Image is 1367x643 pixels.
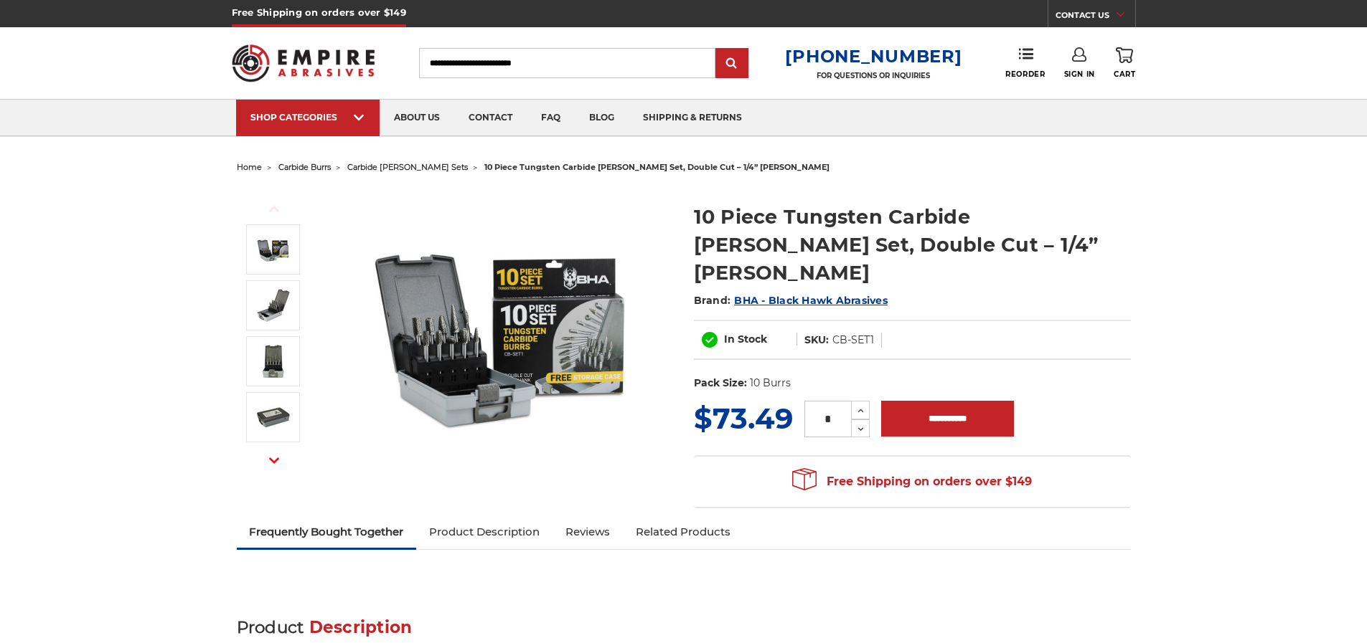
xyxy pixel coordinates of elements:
a: about us [380,100,454,136]
span: 10 piece tungsten carbide [PERSON_NAME] set, double cut – 1/4” [PERSON_NAME] [484,162,830,172]
a: blog [575,100,629,136]
span: Sign In [1064,70,1095,79]
img: carbide bit pack [255,343,291,379]
img: burs for metal grinding pack [255,399,291,435]
img: 10 piece tungsten carbide double cut burr kit [255,287,291,323]
span: Cart [1114,70,1135,79]
a: Reorder [1005,47,1045,78]
h1: 10 Piece Tungsten Carbide [PERSON_NAME] Set, Double Cut – 1/4” [PERSON_NAME] [694,203,1131,287]
span: Reorder [1005,70,1045,79]
span: Free Shipping on orders over $149 [792,467,1032,496]
a: contact [454,100,527,136]
a: carbide burrs [278,162,331,172]
a: CONTACT US [1056,7,1135,27]
span: Description [309,617,413,637]
a: Product Description [416,516,553,548]
a: BHA - Black Hawk Abrasives [734,294,888,307]
img: BHA Carbide Burr 10 Piece Set, Double Cut with 1/4" Shanks [360,188,647,475]
span: Brand: [694,294,731,307]
a: home [237,162,262,172]
div: SHOP CATEGORIES [250,112,365,123]
a: Frequently Bought Together [237,516,417,548]
a: [PHONE_NUMBER] [785,46,962,67]
span: Product [237,617,304,637]
button: Previous [257,194,291,224]
a: Reviews [553,516,623,548]
a: faq [527,100,575,136]
img: Empire Abrasives [232,35,375,91]
p: FOR QUESTIONS OR INQUIRIES [785,71,962,80]
dd: 10 Burrs [750,376,791,391]
button: Next [257,445,291,476]
dt: Pack Size: [694,376,747,391]
dd: CB-SET1 [832,333,874,348]
img: BHA Carbide Burr 10 Piece Set, Double Cut with 1/4" Shanks [255,232,291,267]
a: shipping & returns [629,100,756,136]
a: Cart [1114,47,1135,79]
a: carbide [PERSON_NAME] sets [347,162,468,172]
dt: SKU: [804,333,829,348]
span: $73.49 [694,401,793,436]
a: Related Products [623,516,743,548]
input: Submit [718,49,746,78]
span: In Stock [724,333,767,346]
